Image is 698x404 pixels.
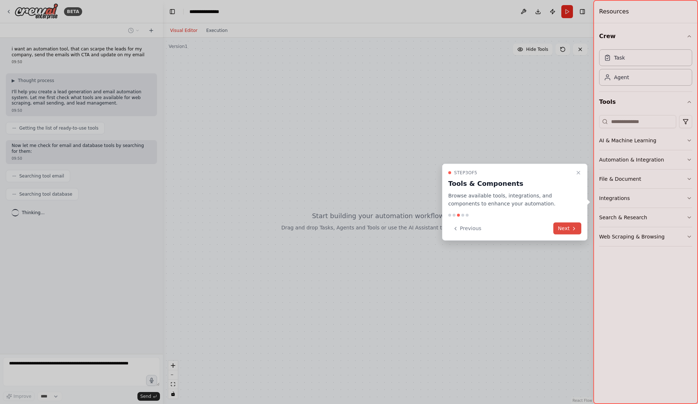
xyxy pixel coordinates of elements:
button: Hide left sidebar [167,7,177,17]
p: Browse available tools, integrations, and components to enhance your automation. [448,191,573,208]
span: Step 3 of 5 [454,170,477,175]
h3: Tools & Components [448,178,573,188]
button: Previous [448,223,486,234]
button: Next [553,223,581,234]
button: Close walkthrough [574,168,583,177]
